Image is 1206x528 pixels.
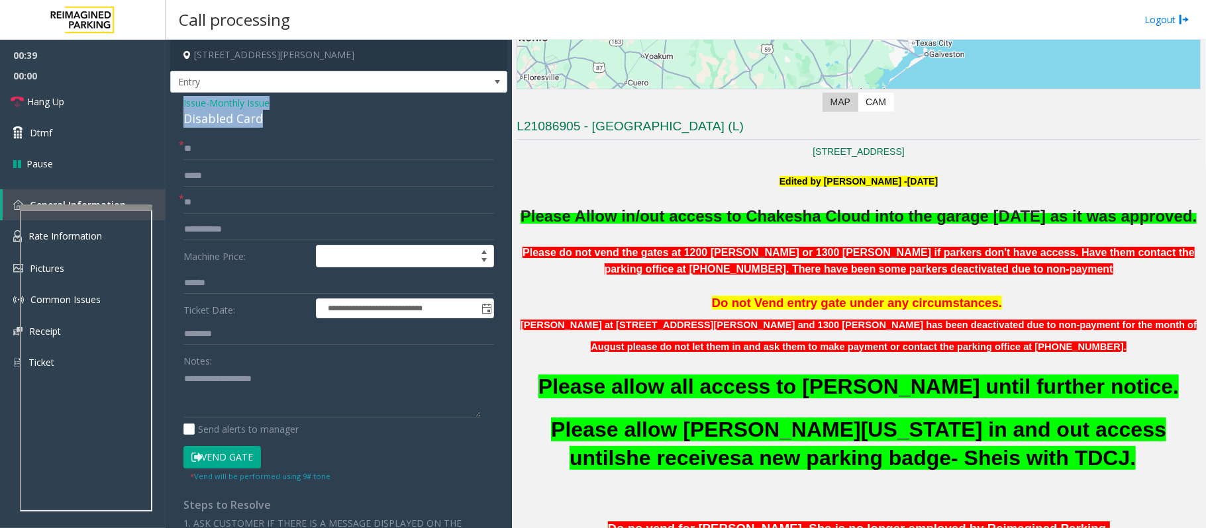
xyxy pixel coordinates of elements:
[823,93,858,112] label: Map
[523,247,1195,275] span: Please do not vend the gates at 1200 [PERSON_NAME] or 1300 [PERSON_NAME] if parkers don't have ac...
[1144,13,1189,26] a: Logout
[951,446,1003,470] span: - She
[30,198,126,211] span: General Information
[3,189,166,220] a: General Information
[26,157,53,171] span: Pause
[551,418,1166,470] span: Please allow [PERSON_NAME][US_STATE] in and out access until
[183,96,206,110] span: Issue
[538,374,1179,398] span: Please allow all access to [PERSON_NAME] until further notice.
[180,245,313,267] label: Machine Price:
[171,71,440,93] span: Entry
[190,471,330,481] small: Vend will be performed using 9# tone
[27,95,64,109] span: Hang Up
[742,446,952,470] span: a new parking badge
[13,200,23,210] img: 'icon'
[13,230,22,242] img: 'icon'
[636,207,1197,225] span: /out access to Chakesha Cloud into the garage [DATE] as it was approved.
[13,264,23,273] img: 'icon'
[170,40,507,71] h4: [STREET_ADDRESS][PERSON_NAME]
[521,320,1197,352] font: [PERSON_NAME] at [STREET_ADDRESS][PERSON_NAME] and 1300 [PERSON_NAME] has been deactivated due to...
[13,294,24,305] img: 'icon'
[779,176,938,187] font: Edited by [PERSON_NAME] -[DATE]
[183,446,261,468] button: Vend Gate
[479,299,493,318] span: Toggle popup
[13,357,22,369] img: 'icon'
[180,298,313,318] label: Ticket Date:
[586,207,636,226] span: llow in
[475,256,493,267] span: Decrease value
[183,499,494,511] h4: Steps to Resolve
[521,207,586,225] span: Please A
[813,146,904,157] a: [STREET_ADDRESS]
[475,245,493,256] span: Increase value
[712,296,1003,310] span: Do not Vend entry gate under any circumstances.
[1003,446,1136,470] span: is with TDCJ.
[183,349,212,368] label: Notes:
[615,446,742,470] span: she receives
[30,126,52,140] span: Dtmf
[209,96,270,110] span: Monthly Issue
[183,422,299,436] label: Send alerts to manager
[1179,13,1189,26] img: logout
[183,110,494,128] div: Disabled Card
[206,97,270,109] span: -
[172,3,297,36] h3: Call processing
[13,327,23,335] img: 'icon'
[517,118,1201,140] h3: L21086905 - [GEOGRAPHIC_DATA] (L)
[858,93,894,112] label: CAM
